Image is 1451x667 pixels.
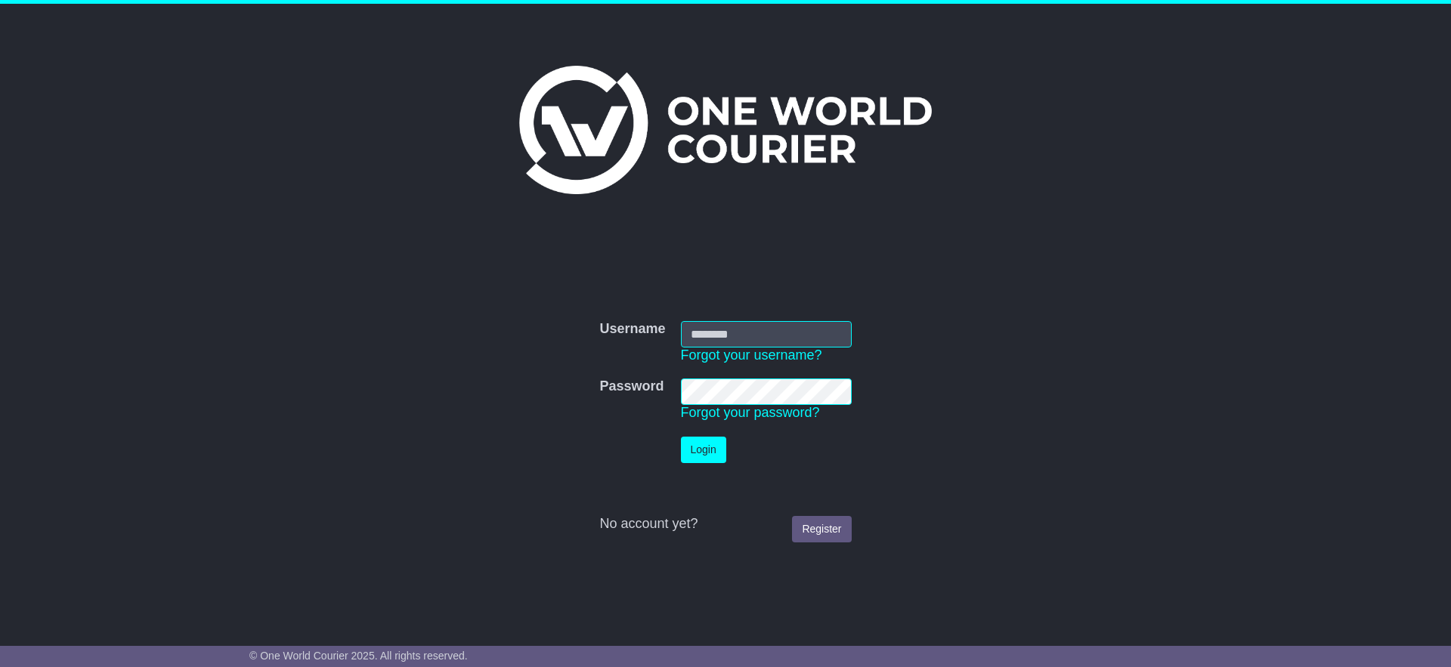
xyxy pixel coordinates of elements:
a: Forgot your username? [681,347,822,363]
a: Register [792,516,851,542]
div: No account yet? [599,516,851,533]
label: Username [599,321,665,338]
button: Login [681,437,726,463]
a: Forgot your password? [681,405,820,420]
img: One World [519,66,932,194]
span: © One World Courier 2025. All rights reserved. [249,650,468,662]
label: Password [599,378,664,395]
